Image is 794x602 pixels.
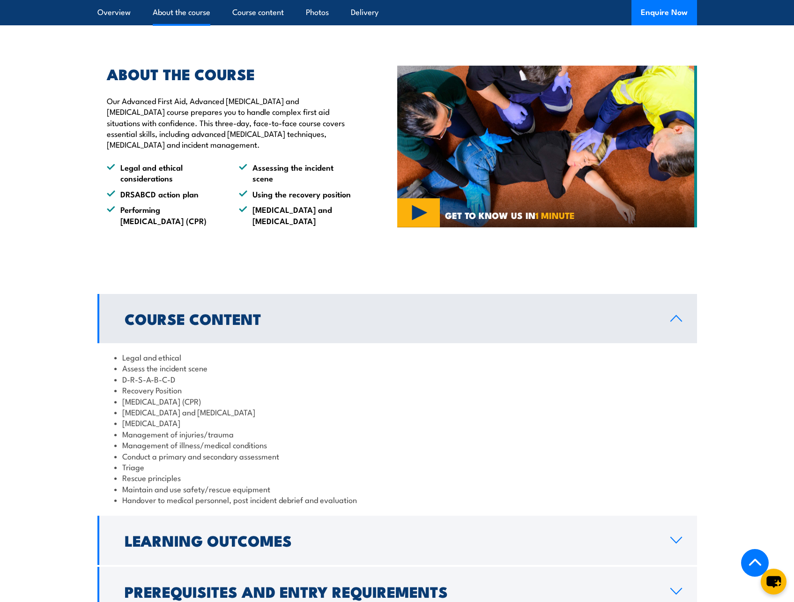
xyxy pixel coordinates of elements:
li: Legal and ethical [114,352,680,362]
li: [MEDICAL_DATA] and [MEDICAL_DATA] [114,406,680,417]
h2: ABOUT THE COURSE [107,67,354,80]
li: Performing [MEDICAL_DATA] (CPR) [107,204,222,226]
li: Assessing the incident scene [239,162,354,184]
li: Assess the incident scene [114,362,680,373]
li: [MEDICAL_DATA] and [MEDICAL_DATA] [239,204,354,226]
h2: Learning Outcomes [125,534,655,547]
button: chat-button [761,569,787,594]
li: Handover to medical personnel, post incident debrief and evaluation [114,494,680,505]
li: Using the recovery position [239,188,354,199]
li: [MEDICAL_DATA] [114,417,680,428]
li: D-R-S-A-B-C-D [114,374,680,384]
li: Conduct a primary and secondary assessment [114,451,680,461]
p: Our Advanced First Aid, Advanced [MEDICAL_DATA] and [MEDICAL_DATA] course prepares you to handle ... [107,95,354,150]
h2: Course Content [125,312,655,325]
li: Triage [114,461,680,472]
img: Website Video Tile (1) [397,66,697,228]
li: DRSABCD action plan [107,188,222,199]
li: Legal and ethical considerations [107,162,222,184]
li: Management of illness/medical conditions [114,439,680,450]
h2: Prerequisites and Entry Requirements [125,585,655,598]
li: [MEDICAL_DATA] (CPR) [114,396,680,406]
a: Learning Outcomes [97,516,697,565]
a: Course Content [97,294,697,343]
strong: 1 MINUTE [535,208,575,222]
li: Maintain and use safety/rescue equipment [114,483,680,494]
span: GET TO KNOW US IN [445,211,575,219]
li: Management of injuries/trauma [114,429,680,439]
li: Rescue principles [114,472,680,483]
li: Recovery Position [114,384,680,395]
